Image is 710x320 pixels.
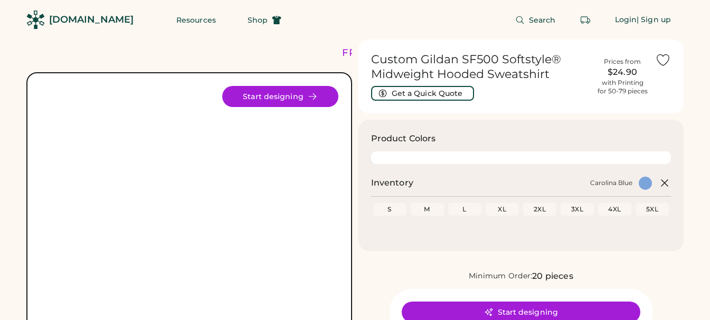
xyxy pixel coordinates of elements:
h3: Product Colors [371,132,436,145]
button: Start designing [222,86,338,107]
div: 2XL [525,205,554,214]
div: Login [615,15,637,25]
button: Resources [164,9,229,31]
span: Shop [248,16,268,24]
div: L [450,205,479,214]
button: Shop [235,9,294,31]
div: Minimum Order: [469,271,533,282]
div: S [375,205,404,214]
div: FREE SHIPPING [342,46,433,60]
button: Retrieve an order [575,9,596,31]
h1: Custom Gildan SF500 Softstyle® Midweight Hooded Sweatshirt [371,52,590,82]
span: Search [529,16,556,24]
div: | Sign up [637,15,671,25]
div: with Printing for 50-79 pieces [598,79,648,95]
div: 4XL [600,205,629,214]
h2: Inventory [371,177,413,189]
button: Search [503,9,569,31]
div: Carolina Blue [590,179,632,187]
div: XL [488,205,517,214]
div: 3XL [563,205,592,214]
div: M [413,205,442,214]
div: $24.90 [596,66,649,79]
button: Get a Quick Quote [371,86,474,101]
img: Rendered Logo - Screens [26,11,45,29]
div: [DOMAIN_NAME] [49,13,134,26]
div: 5XL [638,205,667,214]
div: 20 pieces [532,270,573,283]
div: Prices from [604,57,641,66]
